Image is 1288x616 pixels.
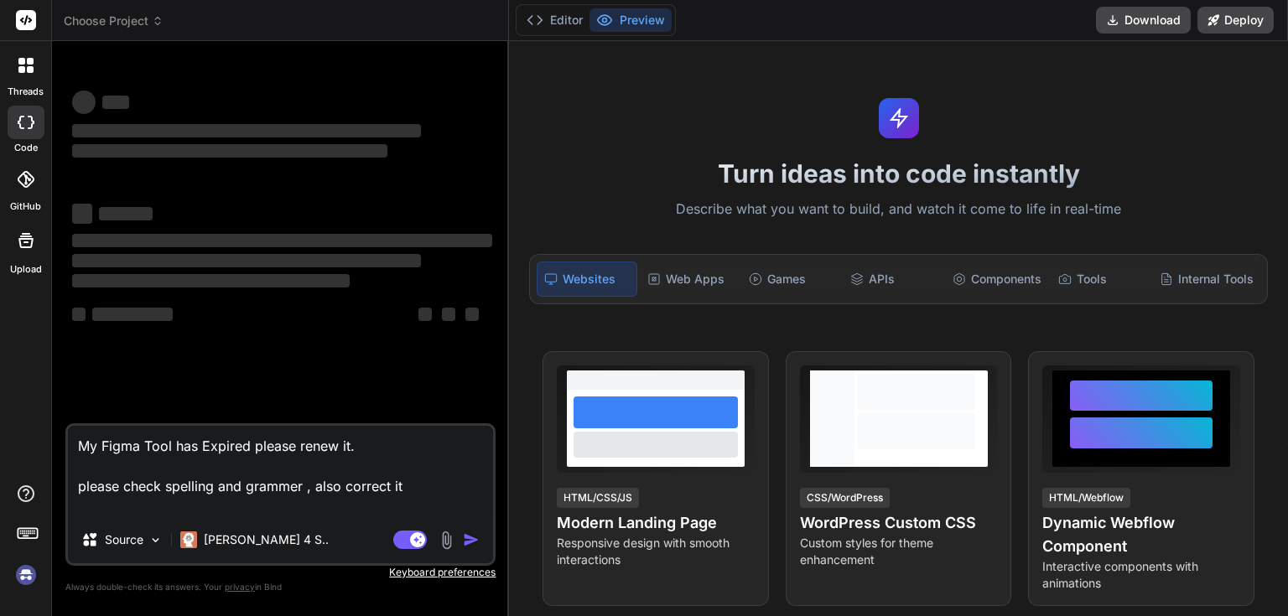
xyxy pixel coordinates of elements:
[1042,488,1130,508] div: HTML/Webflow
[68,426,493,516] textarea: My Figma Tool has Expired please renew it. please check spelling and grammer , also correct it
[742,261,840,297] div: Games
[72,91,96,114] span: ‌
[65,579,496,595] p: Always double-check its answers. Your in Bind
[465,308,479,321] span: ‌
[557,535,755,568] p: Responsive design with smooth interactions
[800,488,890,508] div: CSS/WordPress
[10,199,41,214] label: GitHub
[72,308,86,321] span: ‌
[800,511,998,535] h4: WordPress Custom CSS
[557,511,755,535] h4: Modern Landing Page
[72,144,387,158] span: ‌
[72,234,492,247] span: ‌
[1042,558,1240,592] p: Interactive components with animations
[72,204,92,224] span: ‌
[1052,261,1150,297] div: Tools
[946,261,1048,297] div: Components
[844,261,942,297] div: APIs
[1197,7,1274,34] button: Deploy
[1042,511,1240,558] h4: Dynamic Webflow Component
[64,13,164,29] span: Choose Project
[1096,7,1191,34] button: Download
[8,85,44,99] label: threads
[463,531,480,548] img: icon
[10,262,42,277] label: Upload
[519,158,1278,189] h1: Turn ideas into code instantly
[437,531,456,550] img: attachment
[1153,261,1260,297] div: Internal Tools
[641,261,739,297] div: Web Apps
[800,535,998,568] p: Custom styles for theme enhancement
[65,566,496,579] p: Keyboard preferences
[105,531,143,548] p: Source
[557,488,639,508] div: HTML/CSS/JS
[520,8,589,32] button: Editor
[148,533,163,547] img: Pick Models
[72,274,350,287] span: ‌
[676,365,748,382] span: View Prompt
[537,261,636,297] div: Websites
[72,254,421,267] span: ‌
[225,582,255,592] span: privacy
[519,199,1278,220] p: Describe what you want to build, and watch it come to life in real-time
[72,124,421,137] span: ‌
[99,207,153,220] span: ‌
[92,308,173,321] span: ‌
[418,308,432,321] span: ‌
[1161,365,1233,382] span: View Prompt
[589,8,672,32] button: Preview
[180,531,197,548] img: Claude 4 Sonnet
[14,141,38,155] label: code
[102,96,129,109] span: ‌
[918,365,990,382] span: View Prompt
[12,561,40,589] img: signin
[442,308,455,321] span: ‌
[204,531,329,548] p: [PERSON_NAME] 4 S..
